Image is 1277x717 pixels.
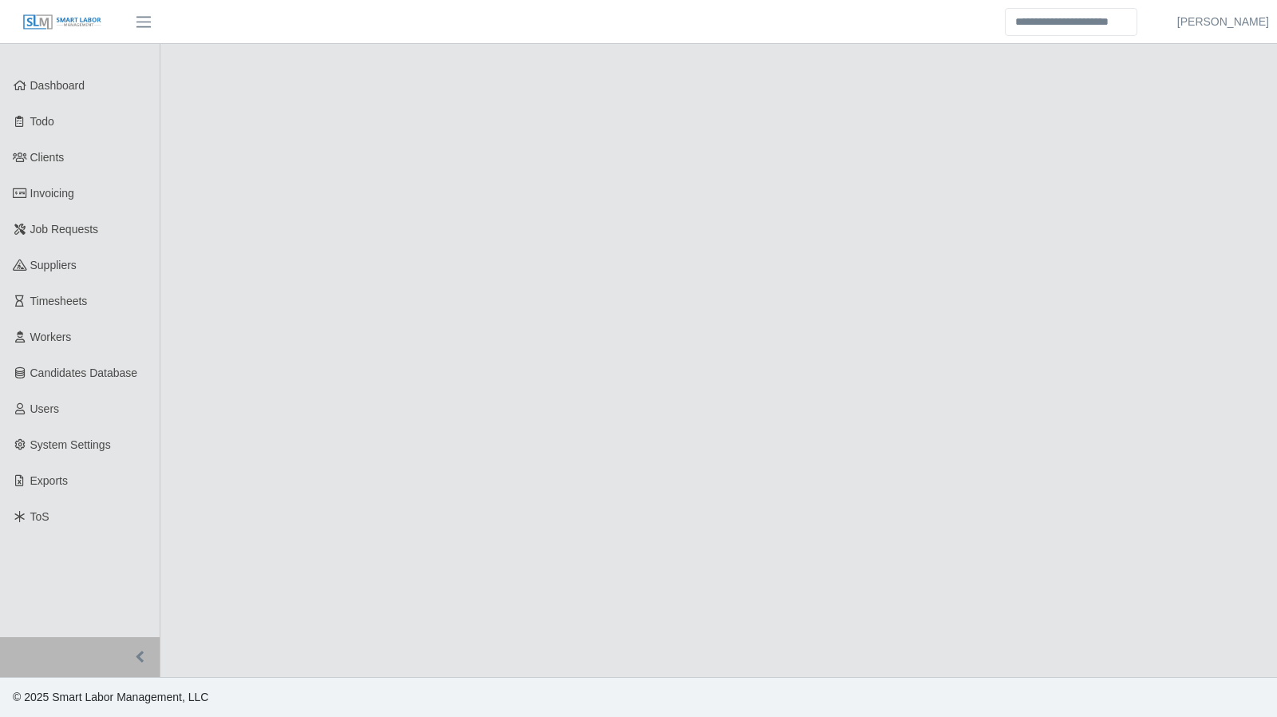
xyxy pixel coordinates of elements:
[30,115,54,128] span: Todo
[13,691,208,703] span: © 2025 Smart Labor Management, LLC
[30,151,65,164] span: Clients
[30,510,49,523] span: ToS
[30,295,88,307] span: Timesheets
[30,259,77,271] span: Suppliers
[30,438,111,451] span: System Settings
[22,14,102,31] img: SLM Logo
[30,474,68,487] span: Exports
[30,79,85,92] span: Dashboard
[30,331,72,343] span: Workers
[30,223,99,236] span: Job Requests
[1177,14,1269,30] a: [PERSON_NAME]
[30,366,138,379] span: Candidates Database
[30,187,74,200] span: Invoicing
[30,402,60,415] span: Users
[1005,8,1137,36] input: Search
